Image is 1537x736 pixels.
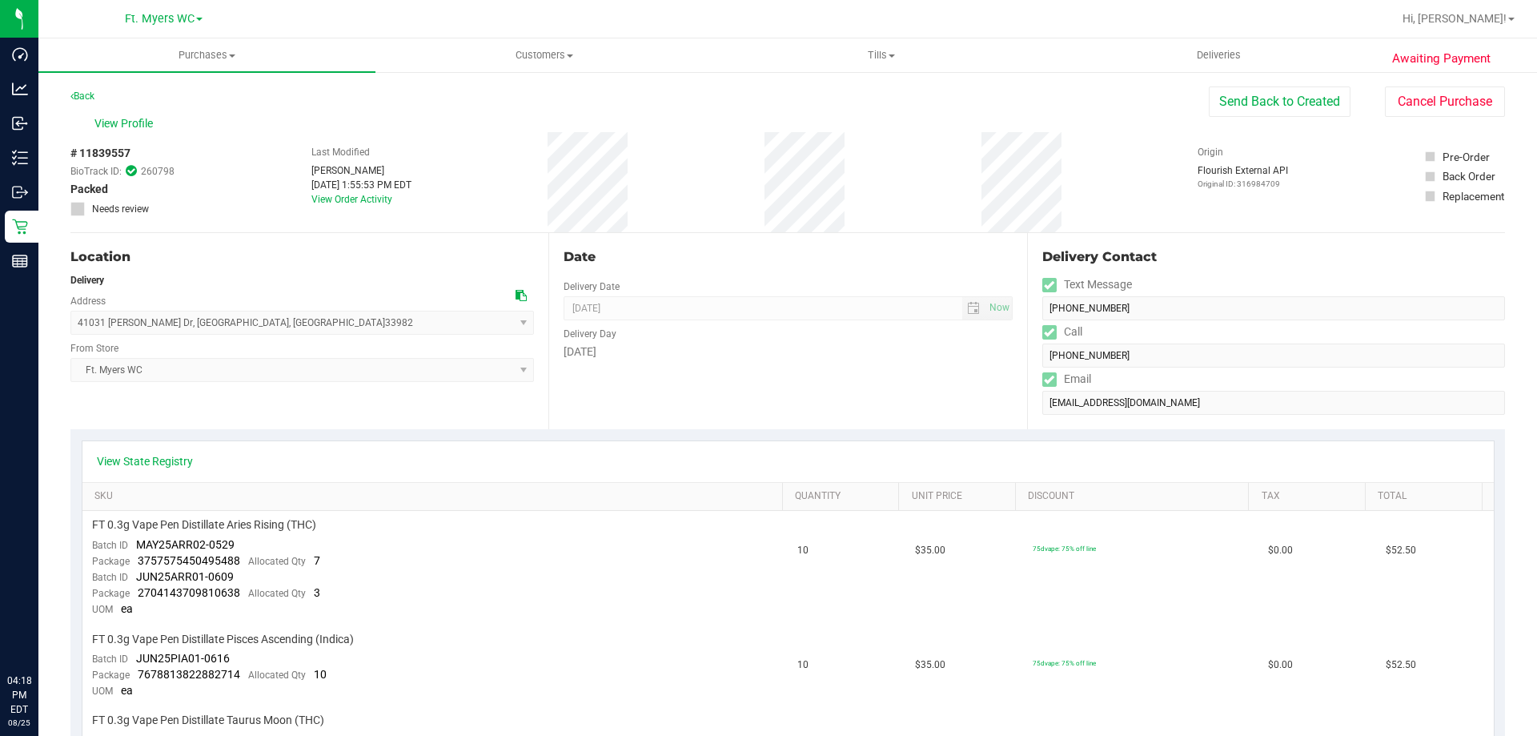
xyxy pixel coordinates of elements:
[12,150,28,166] inline-svg: Inventory
[1028,490,1242,503] a: Discount
[70,247,534,267] div: Location
[12,219,28,235] inline-svg: Retail
[136,570,234,583] span: JUN25ARR01-0609
[1050,38,1387,72] a: Deliveries
[12,81,28,97] inline-svg: Analytics
[1268,543,1293,558] span: $0.00
[136,538,235,551] span: MAY25ARR02-0529
[121,602,133,615] span: ea
[1042,273,1132,296] label: Text Message
[1262,490,1359,503] a: Tax
[1385,86,1505,117] button: Cancel Purchase
[7,674,31,717] p: 04:18 PM EDT
[248,556,306,567] span: Allocated Qty
[125,12,195,26] span: Ft. Myers WC
[1033,659,1096,667] span: 75dvape: 75% off line
[92,632,354,647] span: FT 0.3g Vape Pen Distillate Pisces Ascending (Indica)
[70,164,122,179] span: BioTrack ID:
[12,46,28,62] inline-svg: Dashboard
[92,572,128,583] span: Batch ID
[564,247,1012,267] div: Date
[70,145,130,162] span: # 11839557
[94,115,159,132] span: View Profile
[1198,145,1223,159] label: Origin
[516,288,527,304] div: Copy address to clipboard
[141,164,175,179] span: 260798
[70,275,104,286] strong: Delivery
[12,115,28,131] inline-svg: Inbound
[248,670,306,681] span: Allocated Qty
[1198,178,1288,190] p: Original ID: 316984709
[92,556,130,567] span: Package
[713,48,1049,62] span: Tills
[375,38,712,72] a: Customers
[1403,12,1507,25] span: Hi, [PERSON_NAME]!
[915,543,945,558] span: $35.00
[92,540,128,551] span: Batch ID
[564,280,620,294] label: Delivery Date
[92,604,113,615] span: UOM
[248,588,306,599] span: Allocated Qty
[92,588,130,599] span: Package
[136,652,230,665] span: JUN25PIA01-0616
[92,517,316,533] span: FT 0.3g Vape Pen Distillate Aries Rising (THC)
[1392,50,1491,68] span: Awaiting Payment
[311,163,411,178] div: [PERSON_NAME]
[16,608,64,656] iframe: Resource center
[1042,296,1505,320] input: Format: (999) 999-9999
[38,38,375,72] a: Purchases
[1033,545,1096,553] span: 75dvape: 75% off line
[38,48,375,62] span: Purchases
[311,178,411,192] div: [DATE] 1:55:53 PM EDT
[797,543,809,558] span: 10
[912,490,1009,503] a: Unit Price
[12,253,28,269] inline-svg: Reports
[1042,320,1082,344] label: Call
[70,341,118,356] label: From Store
[795,490,893,503] a: Quantity
[1443,149,1490,165] div: Pre-Order
[92,202,149,216] span: Needs review
[126,163,137,179] span: In Sync
[7,717,31,729] p: 08/25
[70,90,94,102] a: Back
[314,668,327,681] span: 10
[70,181,108,198] span: Packed
[121,684,133,697] span: ea
[311,194,392,205] a: View Order Activity
[70,294,106,308] label: Address
[314,554,320,567] span: 7
[92,686,113,697] span: UOM
[138,554,240,567] span: 3757575450495488
[564,327,616,341] label: Delivery Day
[92,654,128,665] span: Batch ID
[1443,188,1504,204] div: Replacement
[1443,168,1495,184] div: Back Order
[797,658,809,673] span: 10
[1042,344,1505,368] input: Format: (999) 999-9999
[1175,48,1262,62] span: Deliveries
[92,670,130,681] span: Package
[915,658,945,673] span: $35.00
[564,344,1012,360] div: [DATE]
[1378,490,1475,503] a: Total
[138,586,240,599] span: 2704143709810638
[376,48,712,62] span: Customers
[311,145,370,159] label: Last Modified
[1042,368,1091,391] label: Email
[712,38,1049,72] a: Tills
[1386,658,1416,673] span: $52.50
[12,184,28,200] inline-svg: Outbound
[92,713,324,728] span: FT 0.3g Vape Pen Distillate Taurus Moon (THC)
[1198,163,1288,190] div: Flourish External API
[314,586,320,599] span: 3
[1042,247,1505,267] div: Delivery Contact
[94,490,776,503] a: SKU
[1386,543,1416,558] span: $52.50
[97,453,193,469] a: View State Registry
[1268,658,1293,673] span: $0.00
[138,668,240,681] span: 7678813822882714
[1209,86,1350,117] button: Send Back to Created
